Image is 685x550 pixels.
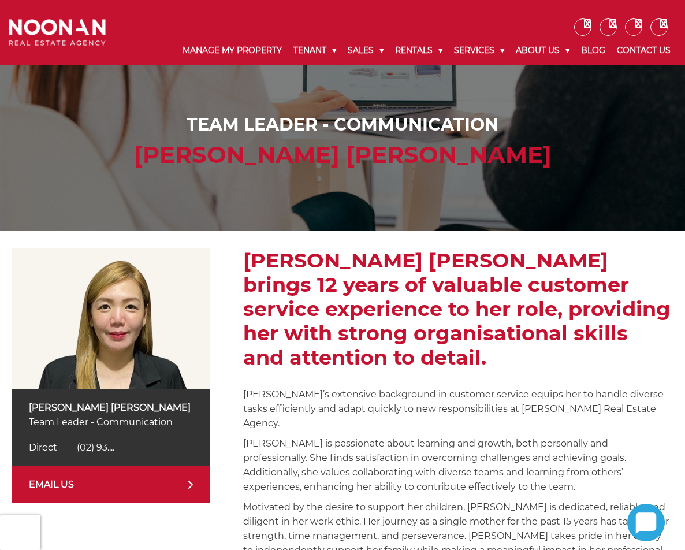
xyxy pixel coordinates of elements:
span: (02) 93.... [77,442,114,453]
a: Rentals [389,36,448,65]
a: Services [448,36,510,65]
h2: [PERSON_NAME] [PERSON_NAME] [12,141,673,169]
img: Ana Katrina Samson [12,248,210,389]
a: Blog [575,36,611,65]
img: Noonan Real Estate Agency [9,19,106,46]
a: Contact Us [611,36,676,65]
p: Team Leader - Communication [29,415,193,429]
a: Manage My Property [177,36,288,65]
p: [PERSON_NAME] [PERSON_NAME] [29,400,193,415]
a: Sales [342,36,389,65]
p: [PERSON_NAME]’s extensive background in customer service equips her to handle diverse tasks effic... [243,387,673,430]
h1: Team Leader - Communication [12,114,673,135]
h2: [PERSON_NAME] [PERSON_NAME] brings 12 years of valuable customer service experience to her role, ... [243,248,673,370]
a: Click to reveal phone number [29,442,114,453]
a: EMAIL US [12,466,210,503]
a: About Us [510,36,575,65]
a: Tenant [288,36,342,65]
p: [PERSON_NAME] is passionate about learning and growth, both personally and professionally. She fi... [243,436,673,494]
span: Direct [29,442,57,453]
